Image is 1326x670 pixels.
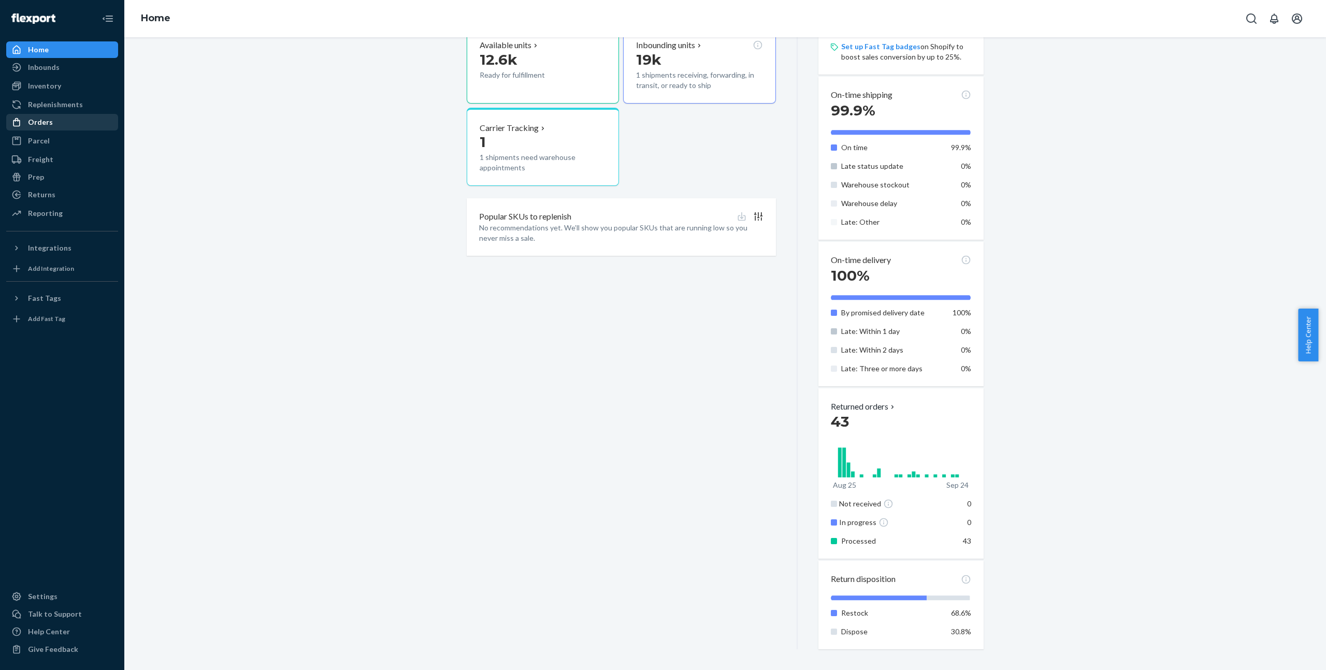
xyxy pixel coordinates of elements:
[636,70,762,91] p: 1 shipments receiving, forwarding, in transit, or ready to ship
[961,327,971,336] span: 0%
[141,12,170,24] a: Home
[28,154,53,165] div: Freight
[6,588,118,605] a: Settings
[951,143,971,152] span: 99.9%
[6,133,118,149] a: Parcel
[6,186,118,203] a: Returns
[841,627,943,637] p: Dispose
[480,152,606,173] p: 1 shipments need warehouse appointments
[961,345,971,354] span: 0%
[6,311,118,327] a: Add Fast Tag
[28,264,74,273] div: Add Integration
[467,25,619,104] button: Available units12.6kReady for fulfillment
[6,59,118,76] a: Inbounds
[6,114,118,130] a: Orders
[28,81,61,91] div: Inventory
[841,345,943,355] p: Late: Within 2 days
[480,39,531,51] p: Available units
[28,190,55,200] div: Returns
[841,608,943,618] p: Restock
[841,142,943,153] p: On time
[961,217,971,226] span: 0%
[636,39,695,51] p: Inbounding units
[6,606,118,622] a: Talk to Support
[831,254,891,266] p: On-time delivery
[961,162,971,170] span: 0%
[841,180,943,190] p: Warehouse stockout
[28,644,78,654] div: Give Feedback
[28,136,50,146] div: Parcel
[6,290,118,307] button: Fast Tags
[480,122,539,134] p: Carrier Tracking
[963,536,971,545] span: 43
[967,499,971,508] span: 0
[961,199,971,208] span: 0%
[1298,309,1318,361] button: Help Center
[28,293,61,303] div: Fast Tags
[831,413,849,430] span: 43
[479,223,763,243] p: No recommendations yet. We’ll show you popular SKUs that are running low so you never miss a sale.
[480,51,517,68] span: 12.6k
[951,627,971,636] span: 30.8%
[841,363,943,374] p: Late: Three or more days
[841,536,943,546] p: Processed
[833,480,856,490] p: Aug 25
[841,308,943,318] p: By promised delivery date
[28,208,63,219] div: Reporting
[6,240,118,256] button: Integrations
[28,117,53,127] div: Orders
[6,96,118,113] a: Replenishments
[133,4,179,34] ol: breadcrumbs
[28,243,71,253] div: Integrations
[831,101,875,119] span: 99.9%
[28,172,44,182] div: Prep
[6,151,118,168] a: Freight
[467,108,619,186] button: Carrier Tracking11 shipments need warehouse appointments
[623,25,775,104] button: Inbounding units19k1 shipments receiving, forwarding, in transit, or ready to ship
[97,8,118,29] button: Close Navigation
[28,314,65,323] div: Add Fast Tag
[841,326,943,337] p: Late: Within 1 day
[831,89,892,101] p: On-time shipping
[841,42,920,51] a: Set up Fast Tag badges
[11,13,55,24] img: Flexport logo
[951,608,971,617] span: 68.6%
[6,641,118,658] button: Give Feedback
[480,70,575,80] p: Ready for fulfillment
[1264,8,1285,29] button: Open notifications
[28,591,57,602] div: Settings
[841,41,971,62] p: on Shopify to boost sales conversion by up to 25%.
[6,205,118,222] a: Reporting
[967,518,971,527] span: 0
[1287,8,1307,29] button: Open account menu
[841,217,943,227] p: Late: Other
[6,260,118,277] a: Add Integration
[1241,8,1262,29] button: Open Search Box
[6,78,118,94] a: Inventory
[961,180,971,189] span: 0%
[480,133,486,151] span: 1
[831,573,896,585] p: Return disposition
[839,517,945,528] div: In progress
[28,609,82,619] div: Talk to Support
[839,499,945,509] div: Not received
[841,198,943,209] p: Warehouse delay
[841,161,943,171] p: Late status update
[6,41,118,58] a: Home
[961,364,971,373] span: 0%
[831,267,870,284] span: 100%
[636,51,661,68] span: 19k
[28,99,83,110] div: Replenishments
[6,169,118,185] a: Prep
[946,480,969,490] p: Sep 24
[953,308,971,317] span: 100%
[6,623,118,640] a: Help Center
[479,211,571,223] p: Popular SKUs to replenish
[831,401,897,413] button: Returned orders
[28,627,70,637] div: Help Center
[28,62,60,72] div: Inbounds
[28,45,49,55] div: Home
